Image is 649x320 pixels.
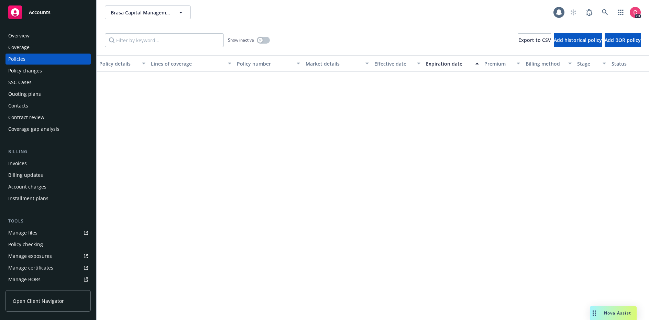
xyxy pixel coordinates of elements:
a: Policy changes [5,65,91,76]
span: Brasa Capital Management, LLC [111,9,170,16]
div: Manage exposures [8,251,52,262]
a: Policies [5,54,91,65]
button: Premium [482,55,523,72]
div: Installment plans [8,193,48,204]
a: Search [598,5,612,19]
div: Policies [8,54,25,65]
div: Policy checking [8,239,43,250]
a: Billing updates [5,170,91,181]
span: Show inactive [228,37,254,43]
button: Billing method [523,55,574,72]
button: Export to CSV [518,33,551,47]
div: Stage [577,60,598,67]
div: Manage files [8,227,37,238]
a: Account charges [5,181,91,192]
button: Policy details [97,55,148,72]
span: Add BOR policy [605,37,641,43]
div: Premium [484,60,513,67]
div: Billing updates [8,170,43,181]
a: Switch app [614,5,628,19]
div: Manage certificates [8,262,53,273]
div: Billing [5,148,91,155]
div: Manage BORs [8,274,41,285]
span: Export to CSV [518,37,551,43]
button: Stage [574,55,609,72]
div: Coverage gap analysis [8,124,59,135]
button: Brasa Capital Management, LLC [105,5,191,19]
span: Open Client Navigator [13,297,64,305]
div: Contract review [8,112,44,123]
div: Policy number [237,60,293,67]
button: Lines of coverage [148,55,234,72]
button: Policy number [234,55,303,72]
a: Overview [5,30,91,41]
a: Contacts [5,100,91,111]
div: Market details [306,60,361,67]
a: Installment plans [5,193,91,204]
div: Tools [5,218,91,225]
button: Nova Assist [590,306,637,320]
div: Invoices [8,158,27,169]
div: Expiration date [426,60,471,67]
div: Policy details [99,60,138,67]
button: Expiration date [423,55,482,72]
a: Quoting plans [5,89,91,100]
button: Add BOR policy [605,33,641,47]
a: Manage files [5,227,91,238]
div: Lines of coverage [151,60,224,67]
div: Overview [8,30,30,41]
span: Add historical policy [554,37,602,43]
a: Coverage [5,42,91,53]
a: Accounts [5,3,91,22]
a: Report a Bug [582,5,596,19]
div: Coverage [8,42,30,53]
a: Manage exposures [5,251,91,262]
a: Manage certificates [5,262,91,273]
div: Contacts [8,100,28,111]
div: SSC Cases [8,77,32,88]
div: Billing method [526,60,564,67]
a: SSC Cases [5,77,91,88]
div: Policy changes [8,65,42,76]
div: Quoting plans [8,89,41,100]
a: Policy checking [5,239,91,250]
a: Contract review [5,112,91,123]
span: Accounts [29,10,51,15]
button: Add historical policy [554,33,602,47]
div: Account charges [8,181,46,192]
input: Filter by keyword... [105,33,224,47]
button: Market details [303,55,372,72]
img: photo [630,7,641,18]
a: Coverage gap analysis [5,124,91,135]
span: Nova Assist [604,310,631,316]
button: Effective date [372,55,423,72]
a: Start snowing [566,5,580,19]
div: Drag to move [590,306,598,320]
div: Effective date [374,60,413,67]
a: Invoices [5,158,91,169]
a: Manage BORs [5,274,91,285]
